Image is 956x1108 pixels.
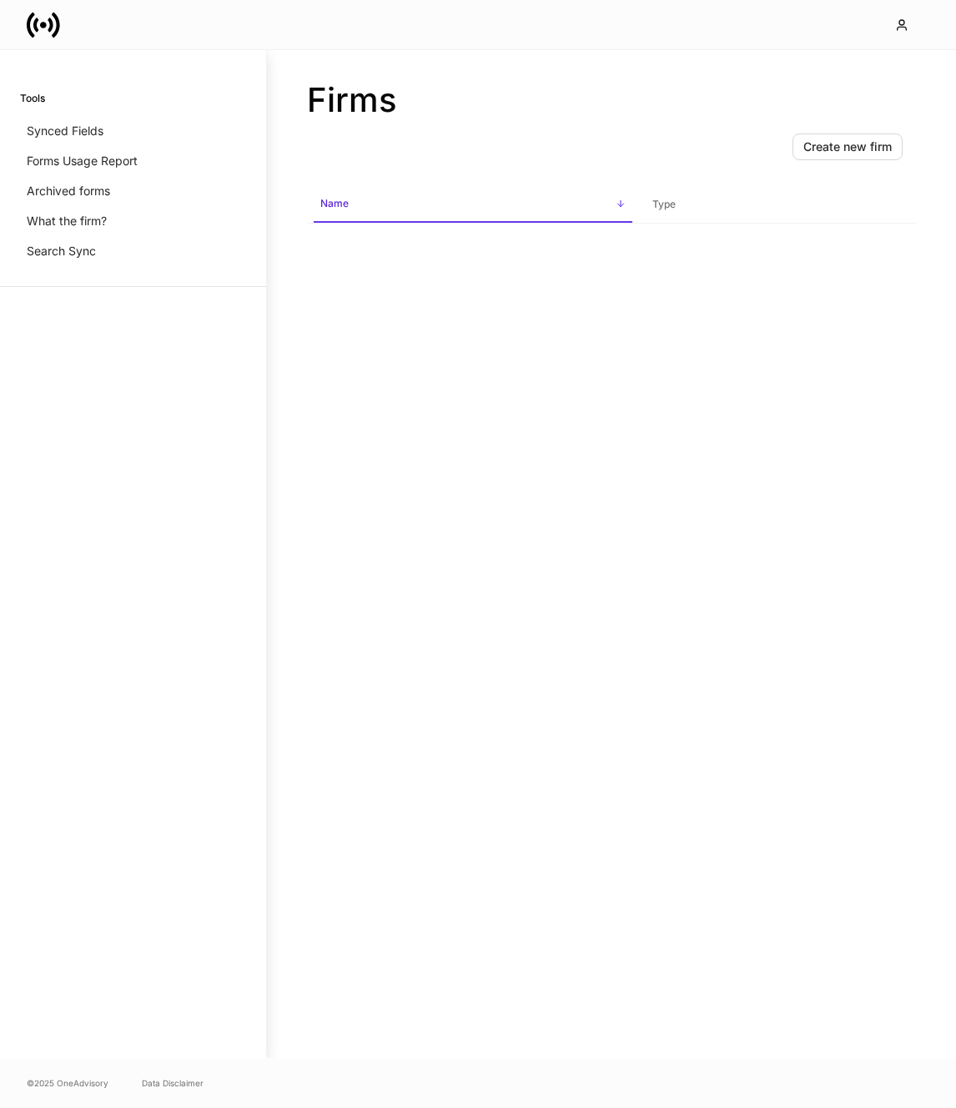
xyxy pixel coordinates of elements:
a: Search Sync [20,236,246,266]
button: Create new firm [792,133,903,160]
span: Type [646,188,909,222]
h6: Tools [20,90,45,106]
p: Synced Fields [27,123,103,139]
h6: Name [320,195,349,211]
p: Search Sync [27,243,96,259]
a: Archived forms [20,176,246,206]
a: What the firm? [20,206,246,236]
span: Name [314,187,632,223]
a: Data Disclaimer [142,1076,204,1090]
p: Forms Usage Report [27,153,138,169]
p: Archived forms [27,183,110,199]
h2: Firms [307,80,916,120]
p: What the firm? [27,213,107,229]
span: © 2025 OneAdvisory [27,1076,108,1090]
a: Forms Usage Report [20,146,246,176]
div: Create new firm [803,141,892,153]
a: Synced Fields [20,116,246,146]
h6: Type [652,196,676,212]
